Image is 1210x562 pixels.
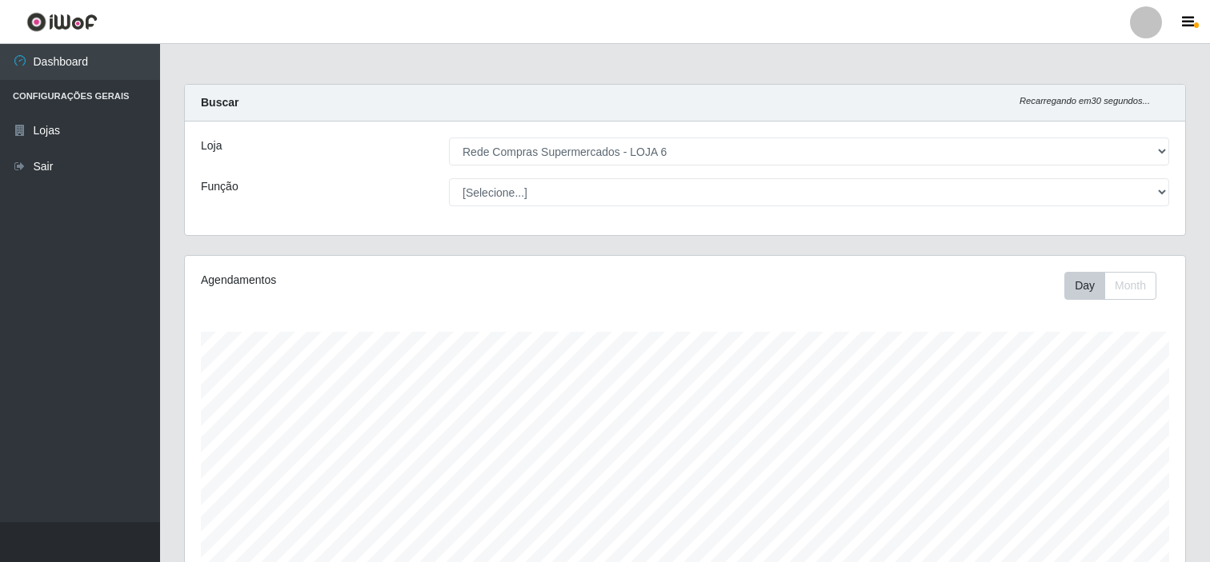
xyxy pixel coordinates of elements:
button: Month [1104,272,1156,300]
img: CoreUI Logo [26,12,98,32]
div: Toolbar with button groups [1064,272,1169,300]
strong: Buscar [201,96,238,109]
label: Loja [201,138,222,154]
i: Recarregando em 30 segundos... [1020,96,1150,106]
div: Agendamentos [201,272,591,289]
button: Day [1064,272,1105,300]
div: First group [1064,272,1156,300]
label: Função [201,178,238,195]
